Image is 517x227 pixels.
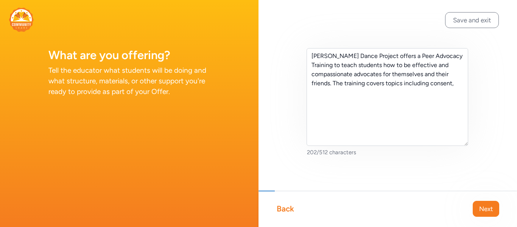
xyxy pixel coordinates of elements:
div: 202/512 characters [307,149,469,156]
button: Save and exit [445,12,499,28]
span: Next [479,204,493,213]
div: Tell the educator what students will be doing and what structure, materials, or other support you... [48,65,210,97]
h1: What are you offering? [48,49,210,62]
img: logo [9,8,34,32]
textarea: [PERSON_NAME] Dance Project offers a Peer Advocacy Training to teach students how to be effective... [307,48,468,146]
button: Next [473,201,499,217]
div: Back [277,204,294,214]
